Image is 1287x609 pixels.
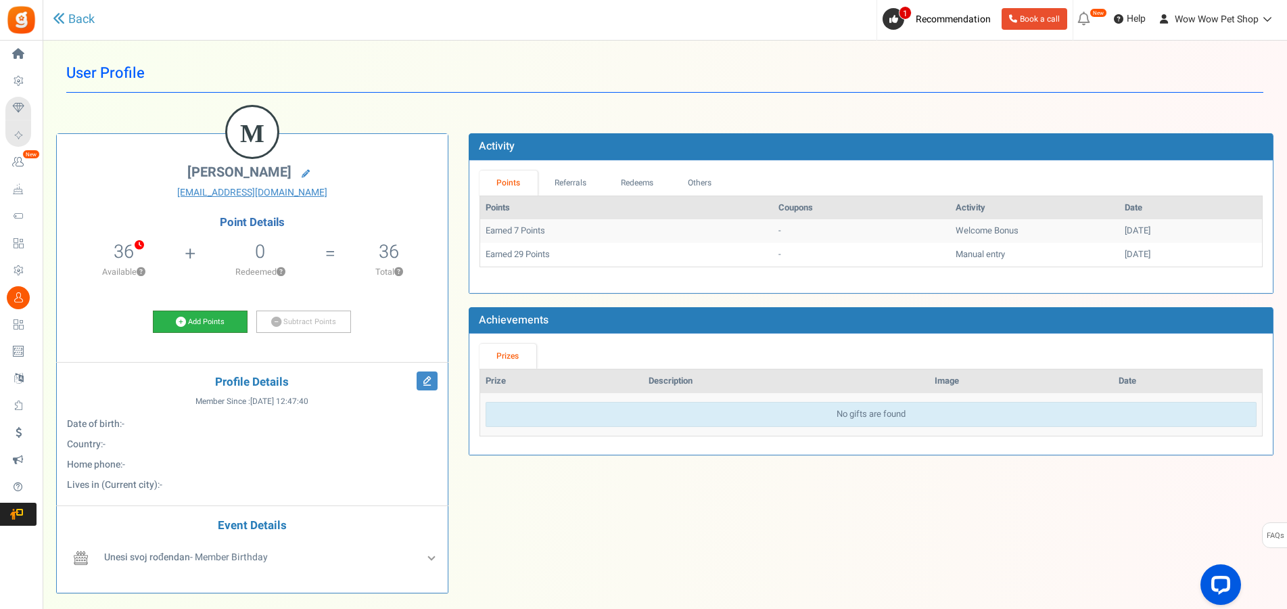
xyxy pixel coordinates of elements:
img: Gratisfaction [6,5,37,35]
th: Prize [480,369,643,393]
span: - [103,437,106,451]
b: Home phone [67,457,120,472]
h4: Profile Details [67,376,438,389]
th: Points [480,196,773,220]
a: Subtract Points [256,311,351,334]
p: Redeemed [197,266,323,278]
p: Total [337,266,441,278]
a: New [5,151,37,174]
p: : [67,458,438,472]
span: Manual entry [956,248,1005,261]
b: Date of birth [67,417,120,431]
button: ? [277,268,285,277]
span: [DATE] 12:47:40 [250,396,308,407]
a: Redeems [603,171,671,196]
th: Activity [950,196,1119,220]
p: Available [64,266,183,278]
th: Date [1113,369,1262,393]
a: [EMAIL_ADDRESS][DOMAIN_NAME] [67,186,438,200]
div: [DATE] [1125,248,1257,261]
a: Book a call [1002,8,1067,30]
td: - [773,219,950,243]
figcaption: M [227,107,277,160]
h4: Point Details [57,217,448,229]
button: ? [394,268,403,277]
td: - [773,243,950,267]
b: Lives in (Current city) [67,478,158,492]
h4: Event Details [67,520,438,533]
a: Help [1108,8,1151,30]
th: Image [929,369,1113,393]
a: Add Points [153,311,248,334]
td: Earned 29 Points [480,243,773,267]
span: FAQs [1266,523,1284,549]
b: Unesi svoj rođendan [104,550,190,564]
a: 1 Recommendation [883,8,996,30]
h1: User Profile [66,54,1263,93]
div: [DATE] [1125,225,1257,238]
b: Country [67,437,101,451]
th: Coupons [773,196,950,220]
b: Activity [479,138,515,154]
b: Achievements [479,312,548,328]
span: - [122,417,124,431]
span: Help [1123,12,1146,26]
th: Date [1119,196,1262,220]
div: No gifts are found [486,402,1257,427]
span: 36 [114,238,134,265]
p: : [67,418,438,431]
p: : [67,478,438,492]
span: 1 [899,6,912,20]
em: New [22,150,40,159]
p: : [67,438,438,451]
td: Earned 7 Points [480,219,773,243]
h5: 36 [379,242,399,262]
i: Edit Profile [417,371,438,390]
span: Member Since : [195,396,308,407]
span: Wow Wow Pet Shop [1175,12,1259,26]
a: Referrals [538,171,604,196]
td: Welcome Bonus [950,219,1119,243]
span: - [122,457,125,472]
span: - [160,478,162,492]
button: ? [137,268,145,277]
a: Prizes [479,344,536,369]
em: New [1090,8,1107,18]
a: Points [479,171,538,196]
th: Description [643,369,930,393]
h5: 0 [255,242,265,262]
a: Others [671,171,729,196]
span: - Member Birthday [104,550,268,564]
span: Recommendation [916,12,991,26]
span: [PERSON_NAME] [187,162,291,182]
